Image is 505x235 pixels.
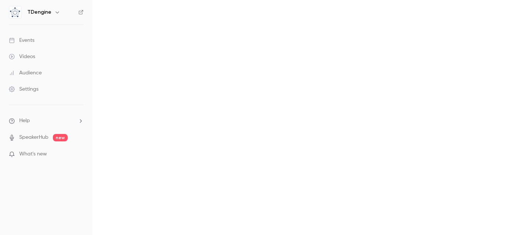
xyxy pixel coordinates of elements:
div: Events [9,37,34,44]
a: SpeakerHub [19,134,48,141]
span: What's new [19,150,47,158]
div: Settings [9,85,38,93]
h6: TDengine [27,9,51,16]
div: Videos [9,53,35,60]
img: TDengine [9,6,21,18]
li: help-dropdown-opener [9,117,84,125]
span: new [53,134,68,141]
div: Audience [9,69,42,77]
span: Help [19,117,30,125]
